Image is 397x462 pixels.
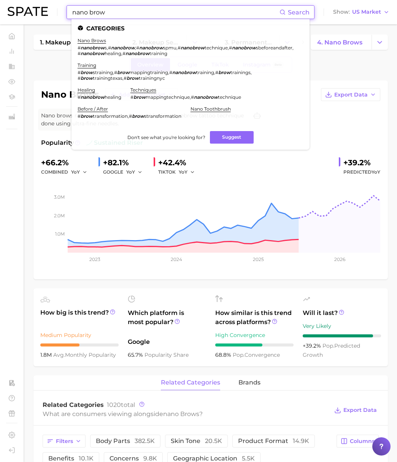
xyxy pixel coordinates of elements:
[333,10,350,14] span: Show
[232,45,256,51] em: nanobrow
[78,70,81,75] span: #
[215,70,218,75] span: #
[171,256,182,262] tspan: 2024
[103,168,148,177] div: GOOGLE
[343,407,377,413] span: Export Data
[43,401,104,408] span: Related Categories
[163,45,176,51] span: spmu
[124,75,127,81] span: #
[128,309,206,334] span: Which platform is most popular?
[126,169,135,175] span: YoY
[161,379,220,386] span: related categories
[79,455,94,462] span: 10.1k
[81,113,93,119] em: brow
[81,70,93,75] em: brow
[238,379,260,386] span: brands
[343,157,380,169] div: +39.2%
[129,70,168,75] span: mappingtraining
[178,45,181,51] span: #
[107,401,121,408] span: 1020
[158,157,200,169] div: +42.4%
[215,309,294,327] span: How similar is this trend across platforms?
[71,168,87,177] button: YoY
[93,75,122,81] span: trainingtexas
[179,169,187,175] span: YoY
[78,75,81,81] span: #
[41,138,74,147] span: Popularity
[136,45,139,51] span: #
[350,438,375,445] span: Columns
[343,168,380,177] span: Predicted
[110,456,157,462] span: concerns
[135,437,155,445] span: 382.5k
[127,134,205,140] span: Don't see what you're looking for?
[215,351,233,358] span: 68.8%
[173,456,255,462] span: geographic location
[114,70,117,75] span: #
[43,409,329,419] div: What are consumers viewing alongside ?
[337,435,379,448] button: Columns
[210,131,254,144] button: Suggest
[205,437,222,445] span: 20.5k
[196,70,214,75] span: training
[205,45,228,51] span: technique
[334,92,368,98] span: Export Data
[78,106,108,112] a: before / after
[253,256,264,262] tspan: 2025
[93,113,128,119] span: transformation
[158,168,200,177] div: TIKTOK
[78,25,303,32] li: Categories
[233,351,280,358] span: convergence
[107,401,135,408] span: total
[230,70,251,75] span: trainings
[81,45,105,51] em: nanobrow
[149,51,167,56] span: training
[78,113,181,119] div: ,
[6,445,17,456] a: Log out. Currently logged in with e-mail yumi.toki@spate.nyc.
[33,35,94,50] a: 1. makeup
[130,87,156,93] a: techniques
[215,343,294,346] div: 6 / 10
[111,45,135,51] em: nanobrow
[41,90,99,99] h1: nano brows
[78,45,81,51] span: #
[40,343,119,346] div: 5 / 10
[128,337,206,346] span: Google
[53,351,116,358] span: monthly popularity
[132,113,144,119] em: brow
[256,45,292,51] span: sbeforeandafter
[78,113,81,119] span: #
[127,75,139,81] em: brow
[352,10,381,14] span: US Market
[238,438,309,444] span: product format
[8,7,48,16] img: SPATE
[169,70,172,75] span: #
[171,438,222,444] span: skin tone
[218,70,230,75] em: brow
[233,351,245,358] abbr: popularity index
[172,70,196,75] em: nanobrow
[40,331,119,340] div: Medium Popularity
[303,342,360,358] span: predicted growth
[125,51,149,56] em: nanobrow
[130,94,241,100] div: ,
[331,7,391,17] button: ShowUS Market
[191,106,231,112] a: nano toothbrush
[139,75,165,81] span: trainingnyc
[179,168,195,177] button: YoY
[71,6,279,19] input: Search here for a brand, industry, or ingredient
[311,35,372,50] a: 4. nano brows
[105,45,107,51] span: s
[81,75,93,81] em: brow
[133,94,146,100] em: brow
[321,88,380,101] button: Export Data
[56,438,73,445] span: Filters
[40,39,71,46] span: 1. makeup
[288,9,310,16] span: Search
[105,51,121,56] span: healing
[229,45,232,51] span: #
[334,256,345,262] tspan: 2026
[128,351,145,358] span: 65.7%
[78,38,106,43] a: nano brows
[194,94,218,100] em: nanobrow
